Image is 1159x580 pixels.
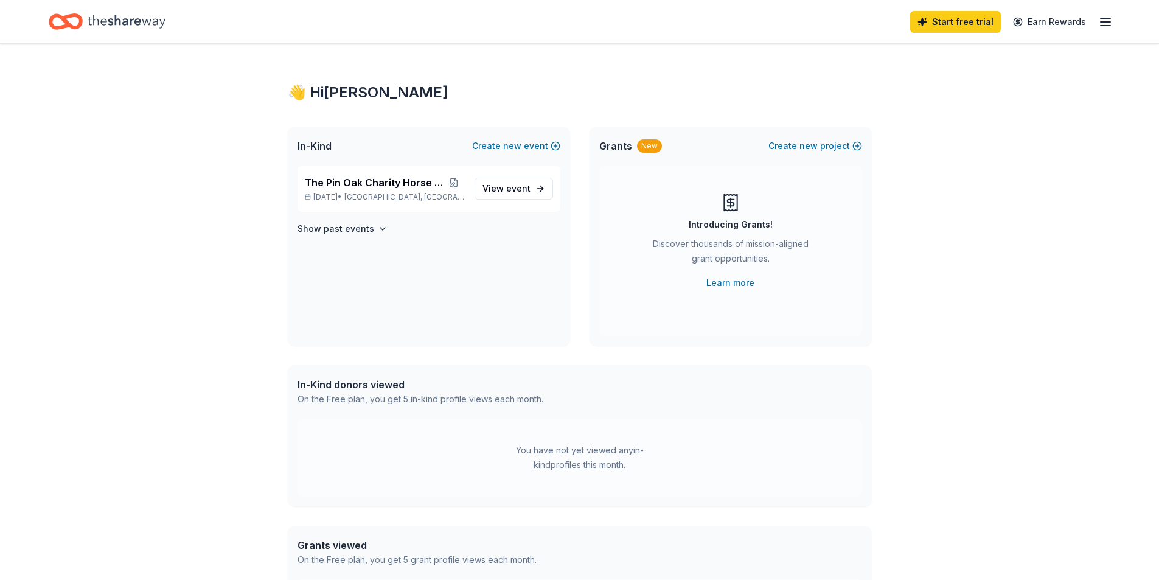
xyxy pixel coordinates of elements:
span: new [799,139,818,153]
span: Grants [599,139,632,153]
a: Learn more [706,276,754,290]
div: New [637,139,662,153]
span: The Pin Oak Charity Horse Show [305,175,443,190]
div: On the Free plan, you get 5 grant profile views each month. [298,553,537,567]
a: View event [475,178,553,200]
span: new [503,139,521,153]
button: Createnewproject [768,139,862,153]
a: Start free trial [910,11,1001,33]
p: [DATE] • [305,192,465,202]
button: Show past events [298,222,388,236]
span: event [506,183,531,194]
span: View [482,181,531,196]
div: Grants viewed [298,538,537,553]
span: In-Kind [298,139,332,153]
div: Introducing Grants! [689,217,773,232]
div: 👋 Hi [PERSON_NAME] [288,83,872,102]
div: In-Kind donors viewed [298,377,543,392]
h4: Show past events [298,222,374,236]
div: On the Free plan, you get 5 in-kind profile views each month. [298,392,543,407]
a: Earn Rewards [1006,11,1093,33]
button: Createnewevent [472,139,560,153]
div: Discover thousands of mission-aligned grant opportunities. [648,237,813,271]
span: [GEOGRAPHIC_DATA], [GEOGRAPHIC_DATA] [344,192,464,202]
div: You have not yet viewed any in-kind profiles this month. [504,443,656,472]
a: Home [49,7,165,36]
